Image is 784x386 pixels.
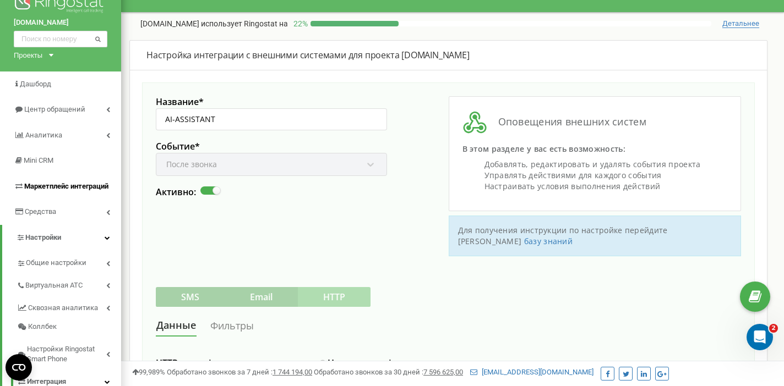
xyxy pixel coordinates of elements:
label: Активно: [156,186,196,198]
span: Виртуальная АТС [25,280,83,291]
span: 99,989% [132,368,165,376]
a: [DOMAIN_NAME] [14,18,107,28]
span: Настройки Ringostat Smart Phone [27,344,106,365]
span: Аналитика [25,131,62,139]
a: Настройки [2,225,121,251]
label: HTTP метод * [156,357,297,370]
a: Данные [156,316,197,337]
span: Маркетплейс интеграций [24,182,108,190]
u: 7 596 625,00 [423,368,463,376]
div: Проекты [14,50,42,60]
span: Обработано звонков за 30 дней : [314,368,463,376]
span: Настройки [25,233,61,241]
input: Введите название [156,108,387,130]
span: Общие настройки [26,258,86,268]
a: Настройки Ringostat Smart Phone [17,337,121,369]
a: Сквозная аналитика [17,295,121,318]
span: Детальнее [722,19,759,28]
li: Добавлять, редактировать и удалять события проекта [484,159,728,170]
a: Фильтры [210,316,254,336]
span: использует Ringostat на [201,19,288,28]
span: Mini CRM [24,156,53,164]
div: Настройка интеграции с внешними системами для проекта [DOMAIN_NAME] [146,49,750,62]
a: Коллбек [17,317,121,337]
p: 22 % [288,18,311,29]
p: Для получения инструкции по настройке перейдите [PERSON_NAME] [458,225,732,247]
u: 1 744 194,00 [273,368,312,376]
p: В этом разделе у вас есть возможность: [462,144,728,155]
li: Настраивать условия выполнения действий [484,181,728,192]
a: Виртуальная АТС [17,273,121,295]
span: 2 [769,324,778,333]
span: Средства [25,207,56,216]
p: [DOMAIN_NAME] [140,18,288,29]
span: Обработано звонков за 7 дней : [167,368,312,376]
h3: Оповещения внешних систем [462,110,728,135]
span: Дашборд [20,80,51,88]
span: Коллбек [28,322,57,332]
li: Управлять действиями для каждого события [484,170,728,181]
a: [EMAIL_ADDRESS][DOMAIN_NAME] [470,368,594,376]
label: Название * [156,96,387,108]
label: Событие * [156,141,387,153]
label: Направление * [319,357,741,370]
input: Поиск по номеру [14,31,107,47]
span: Сквозная аналитика [28,303,98,313]
button: Open CMP widget [6,354,32,381]
iframe: Intercom live chat [747,324,773,350]
a: Общие настройки [17,250,121,273]
a: базу знаний [524,236,573,246]
span: Центр обращений [24,105,85,113]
